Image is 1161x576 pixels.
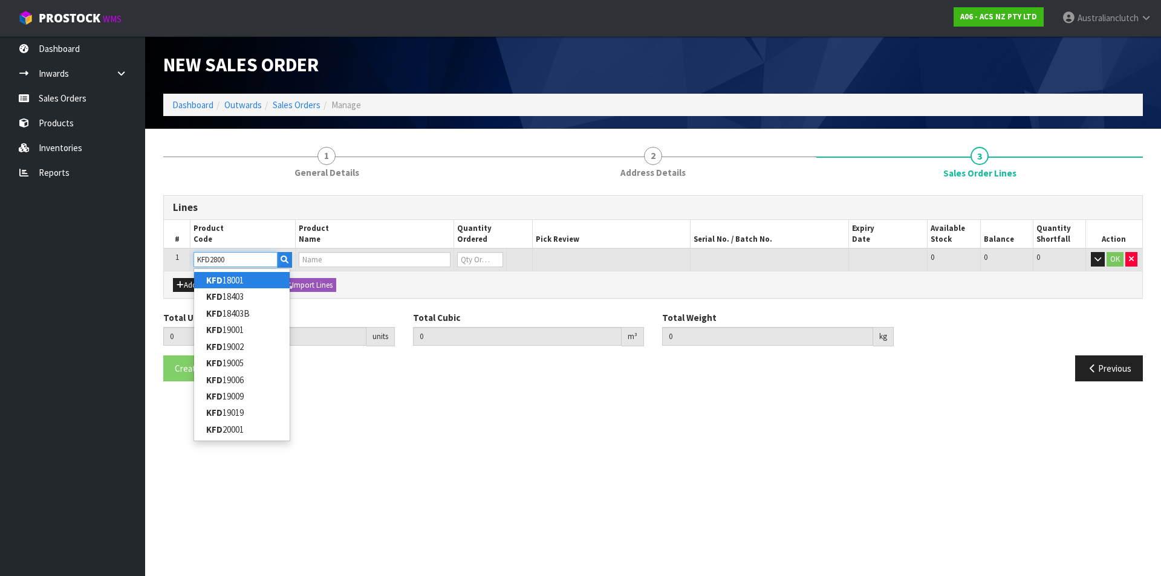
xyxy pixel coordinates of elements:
[317,147,336,165] span: 1
[175,363,224,374] span: Create Order
[206,390,223,402] strong: KFD
[1036,252,1040,262] span: 0
[194,388,290,404] a: KFD19009
[1078,12,1139,24] span: Australianclutch
[206,374,223,386] strong: KFD
[928,220,980,249] th: Available Stock
[943,167,1016,180] span: Sales Order Lines
[296,220,454,249] th: Product Name
[454,220,533,249] th: Quantity Ordered
[1075,355,1143,381] button: Previous
[971,147,989,165] span: 3
[1085,220,1142,249] th: Action
[172,99,213,111] a: Dashboard
[194,272,290,288] a: KFD18001
[164,220,190,249] th: #
[1107,252,1124,267] button: OK
[413,327,622,346] input: Total Cubic
[175,252,179,262] span: 1
[194,404,290,421] a: KFD19019
[273,99,320,111] a: Sales Orders
[193,252,278,267] input: Code
[18,10,33,25] img: cube-alt.png
[206,341,223,352] strong: KFD
[163,311,210,324] label: Total Units
[691,220,848,249] th: Serial No. / Batch No.
[294,166,359,179] span: General Details
[622,327,644,346] div: m³
[163,327,366,346] input: Total Units
[620,166,686,179] span: Address Details
[103,13,122,25] small: WMS
[980,220,1033,249] th: Balance
[194,322,290,338] a: KFD19001
[206,291,223,302] strong: KFD
[194,372,290,388] a: KFD19006
[194,338,290,355] a: KFD19002
[1033,220,1085,249] th: Quantity Shortfall
[224,99,262,111] a: Outwards
[194,355,290,371] a: KFD19005
[533,220,691,249] th: Pick Review
[190,220,296,249] th: Product Code
[206,357,223,369] strong: KFD
[206,324,223,335] strong: KFD
[984,252,987,262] span: 0
[206,274,223,286] strong: KFD
[848,220,928,249] th: Expiry Date
[960,11,1037,22] strong: A06 - ACS NZ PTY LTD
[163,186,1143,391] span: Sales Order Lines
[366,327,395,346] div: units
[662,327,873,346] input: Total Weight
[206,308,223,319] strong: KFD
[206,424,223,435] strong: KFD
[173,278,215,293] button: Add Line
[194,288,290,305] a: KFD18403
[873,327,894,346] div: kg
[931,252,934,262] span: 0
[331,99,361,111] span: Manage
[299,252,450,267] input: Name
[163,355,236,381] button: Create Order
[194,305,290,322] a: KFD18403B
[194,421,290,438] a: KFD20001
[413,311,460,324] label: Total Cubic
[457,252,503,267] input: Qty Ordered
[662,311,717,324] label: Total Weight
[163,53,319,77] span: New Sales Order
[206,407,223,418] strong: KFD
[173,202,1133,213] h3: Lines
[281,278,336,293] button: Import Lines
[39,10,100,26] span: ProStock
[644,147,662,165] span: 2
